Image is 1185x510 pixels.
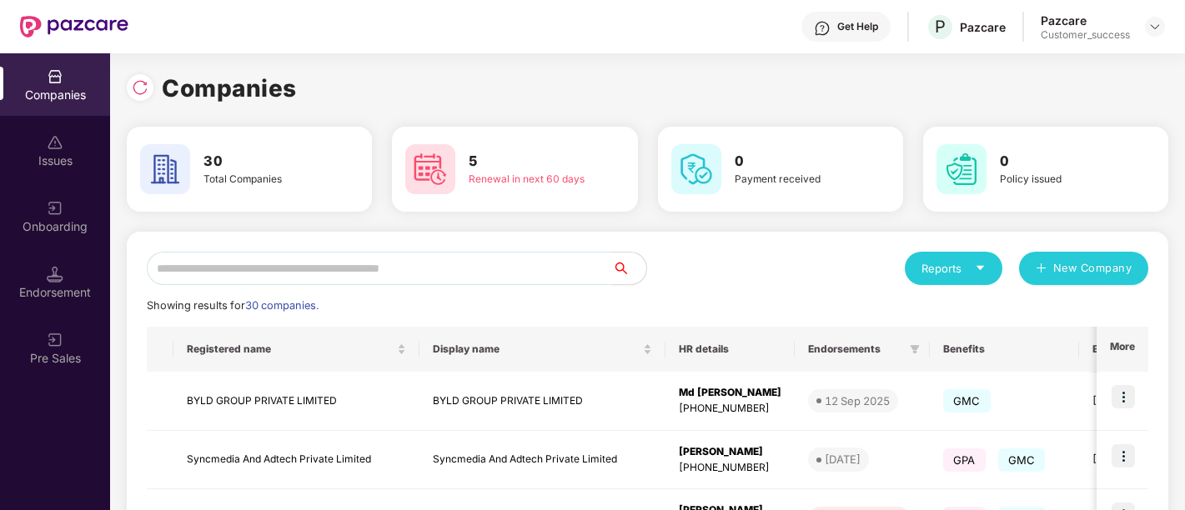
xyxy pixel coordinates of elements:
[469,172,590,187] div: Renewal in next 60 days
[47,266,63,282] img: svg+xml;base64,PHN2ZyB3aWR0aD0iMTQuNSIgaGVpZ2h0PSIxNC41IiB2aWV3Qm94PSIwIDAgMTYgMTYiIGZpbGw9Im5vbm...
[837,20,878,33] div: Get Help
[612,252,647,285] button: search
[173,431,419,490] td: Syncmedia And Adtech Private Limited
[1000,151,1122,172] h3: 0
[814,20,831,37] img: svg+xml;base64,PHN2ZyBpZD0iSGVscC0zMngzMiIgeG1sbnM9Imh0dHA6Ly93d3cudzMub3JnLzIwMDAvc3ZnIiB3aWR0aD...
[20,16,128,37] img: New Pazcare Logo
[735,172,856,187] div: Payment received
[405,144,455,194] img: svg+xml;base64,PHN2ZyB4bWxucz0iaHR0cDovL3d3dy53My5vcmcvMjAwMC9zdmciIHdpZHRoPSI2MCIgaGVpZ2h0PSI2MC...
[679,401,781,417] div: [PHONE_NUMBER]
[245,299,319,312] span: 30 companies.
[1041,28,1130,42] div: Customer_success
[906,339,923,359] span: filter
[808,342,903,356] span: Endorsements
[132,79,148,96] img: svg+xml;base64,PHN2ZyBpZD0iUmVsb2FkLTMyeDMyIiB4bWxucz0iaHR0cDovL3d3dy53My5vcmcvMjAwMC9zdmciIHdpZH...
[187,342,394,356] span: Registered name
[935,17,946,37] span: P
[975,262,986,273] span: caret-down
[419,372,665,431] td: BYLD GROUP PRIVATE LIMITED
[936,144,987,194] img: svg+xml;base64,PHN2ZyB4bWxucz0iaHR0cDovL3d3dy53My5vcmcvMjAwMC9zdmciIHdpZHRoPSI2MCIgaGVpZ2h0PSI2MC...
[671,144,721,194] img: svg+xml;base64,PHN2ZyB4bWxucz0iaHR0cDovL3d3dy53My5vcmcvMjAwMC9zdmciIHdpZHRoPSI2MCIgaGVpZ2h0PSI2MC...
[1000,172,1122,187] div: Policy issued
[1148,20,1162,33] img: svg+xml;base64,PHN2ZyBpZD0iRHJvcGRvd24tMzJ4MzIiIHhtbG5zPSJodHRwOi8vd3d3LnczLm9yZy8yMDAwL3N2ZyIgd2...
[825,451,861,467] div: [DATE]
[943,448,986,472] span: GPA
[1036,262,1047,276] span: plus
[1019,252,1148,285] button: plusNew Company
[203,151,325,172] h3: 30
[162,70,297,107] h1: Companies
[173,372,419,431] td: BYLD GROUP PRIVATE LIMITED
[1053,260,1132,277] span: New Company
[419,431,665,490] td: Syncmedia And Adtech Private Limited
[1112,444,1135,467] img: icon
[419,327,665,372] th: Display name
[47,68,63,85] img: svg+xml;base64,PHN2ZyBpZD0iQ29tcGFuaWVzIiB4bWxucz0iaHR0cDovL3d3dy53My5vcmcvMjAwMC9zdmciIHdpZHRoPS...
[679,460,781,476] div: [PHONE_NUMBER]
[140,144,190,194] img: svg+xml;base64,PHN2ZyB4bWxucz0iaHR0cDovL3d3dy53My5vcmcvMjAwMC9zdmciIHdpZHRoPSI2MCIgaGVpZ2h0PSI2MC...
[943,389,991,412] span: GMC
[1041,12,1130,28] div: Pazcare
[679,385,781,401] div: Md [PERSON_NAME]
[960,19,1006,35] div: Pazcare
[173,327,419,372] th: Registered name
[47,200,63,217] img: svg+xml;base64,PHN2ZyB3aWR0aD0iMjAiIGhlaWdodD0iMjAiIHZpZXdCb3g9IjAgMCAyMCAyMCIgZmlsbD0ibm9uZSIgeG...
[433,342,640,356] span: Display name
[679,444,781,460] div: [PERSON_NAME]
[735,151,856,172] h3: 0
[612,262,646,275] span: search
[47,134,63,151] img: svg+xml;base64,PHN2ZyBpZD0iSXNzdWVzX2Rpc2FibGVkIiB4bWxucz0iaHR0cDovL3d3dy53My5vcmcvMjAwMC9zdmciIH...
[203,172,325,187] div: Total Companies
[910,344,920,354] span: filter
[47,332,63,348] img: svg+xml;base64,PHN2ZyB3aWR0aD0iMjAiIGhlaWdodD0iMjAiIHZpZXdCb3g9IjAgMCAyMCAyMCIgZmlsbD0ibm9uZSIgeG...
[998,448,1046,472] span: GMC
[1112,385,1135,408] img: icon
[930,327,1079,372] th: Benefits
[469,151,590,172] h3: 5
[665,327,795,372] th: HR details
[1097,327,1148,372] th: More
[825,392,890,409] div: 12 Sep 2025
[921,260,986,277] div: Reports
[147,299,319,312] span: Showing results for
